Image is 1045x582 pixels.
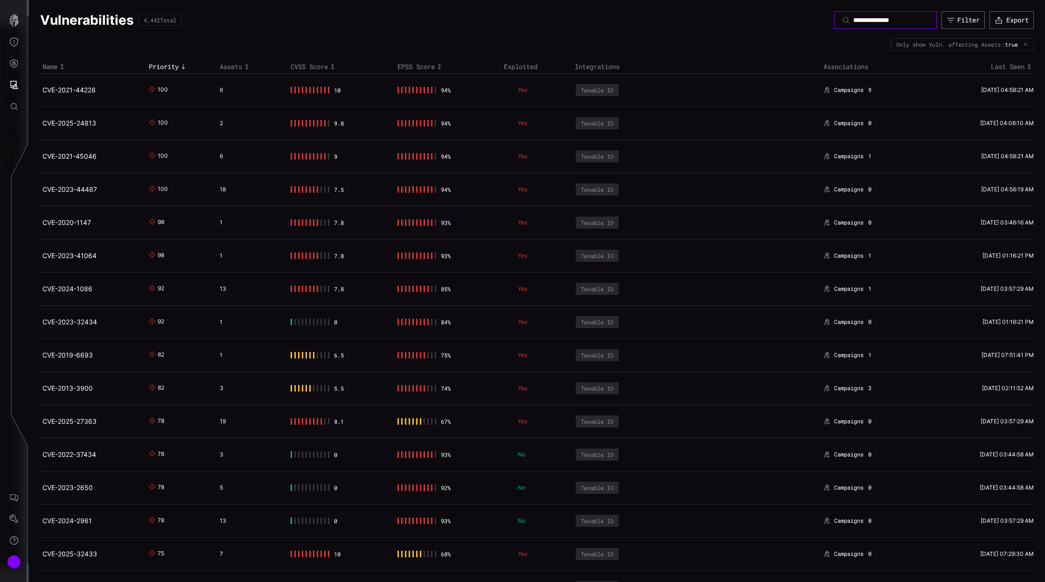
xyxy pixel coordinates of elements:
[981,153,1034,160] time: [DATE] 04:58:21 AM
[144,17,176,23] div: 4,442 Total
[581,186,613,193] div: Tenable IO
[220,86,279,94] div: 6
[441,286,451,292] div: 85 %
[868,351,871,359] span: 1
[868,285,871,293] span: 1
[981,186,1034,193] time: [DATE] 04:56:19 AM
[42,318,97,326] a: CVE-2023-32434
[441,352,451,358] div: 75 %
[334,120,344,126] div: 9.8
[868,119,871,127] span: 0
[42,185,97,193] a: CVE-2023-44487
[441,120,451,126] div: 94 %
[834,451,864,458] span: Campaigns
[220,351,279,359] div: 1
[834,285,864,293] span: Campaigns
[868,484,871,491] span: 0
[518,119,563,127] p: Yes
[220,517,279,525] div: 13
[518,451,563,458] p: No
[834,119,864,127] span: Campaigns
[158,484,165,492] div: 78
[572,60,821,74] th: Integrations
[334,286,344,292] div: 7.8
[518,186,563,193] p: Yes
[989,11,1034,29] button: Export
[441,219,451,226] div: 93 %
[581,252,613,259] div: Tenable IO
[334,252,344,259] div: 7.8
[868,153,871,160] span: 1
[1002,41,1021,48] div: :
[42,285,92,293] a: CVE-2024-1086
[941,11,985,29] button: Filter
[982,351,1034,358] time: [DATE] 07:51:41 PM
[834,186,864,193] span: Campaigns
[441,518,451,524] div: 93 %
[158,384,165,393] div: 82
[42,450,96,458] a: CVE-2022-37434
[334,418,344,425] div: 8.1
[868,252,871,259] span: 1
[220,385,279,392] div: 3
[441,418,451,425] div: 67 %
[291,63,392,71] div: Toggle sort direction
[158,152,165,161] div: 100
[220,119,279,127] div: 2
[834,153,864,160] span: Campaigns
[581,87,613,93] div: Tenable IO
[158,351,165,359] div: 82
[158,285,165,293] div: 92
[982,252,1034,259] time: [DATE] 01:16:21 PM
[581,484,613,491] div: Tenable IO
[1005,41,1018,48] span: true
[334,219,344,226] div: 7.8
[868,451,871,458] span: 0
[42,417,97,425] a: CVE-2025-27363
[834,418,864,425] span: Campaigns
[158,318,165,326] div: 92
[980,550,1034,557] time: [DATE] 07:29:30 AM
[834,219,864,226] span: Campaigns
[158,86,165,94] div: 100
[220,451,279,458] div: 3
[581,451,613,458] div: Tenable IO
[868,186,871,193] span: 0
[158,550,165,558] div: 75
[220,318,279,326] div: 1
[982,318,1034,325] time: [DATE] 01:16:21 PM
[334,451,344,458] div: 0
[518,153,563,160] p: Yes
[42,517,92,525] a: CVE-2024-2961
[868,517,871,525] span: 0
[158,517,165,525] div: 78
[518,318,563,326] p: Yes
[42,484,93,491] a: CVE-2023-2650
[397,63,499,71] div: Toggle sort direction
[581,518,613,524] div: Tenable IO
[441,252,451,259] div: 93 %
[834,86,864,94] span: Campaigns
[518,517,563,525] p: No
[334,385,344,392] div: 5.5
[581,319,613,325] div: Tenable IO
[334,484,344,491] div: 0
[220,550,279,558] div: 7
[220,252,279,259] div: 1
[42,119,96,127] a: CVE-2025-24813
[581,286,613,292] div: Tenable IO
[334,153,344,160] div: 9
[834,484,864,491] span: Campaigns
[441,484,451,491] div: 92 %
[220,285,279,293] div: 13
[834,318,864,326] span: Campaigns
[42,550,97,558] a: CVE-2025-32433
[149,63,215,71] div: Toggle sort direction
[158,450,165,459] div: 78
[441,319,451,325] div: 84 %
[981,285,1034,292] time: [DATE] 03:57:29 AM
[220,63,286,71] div: Toggle sort direction
[42,152,97,160] a: CVE-2021-45046
[868,385,871,392] span: 3
[868,219,871,226] span: 0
